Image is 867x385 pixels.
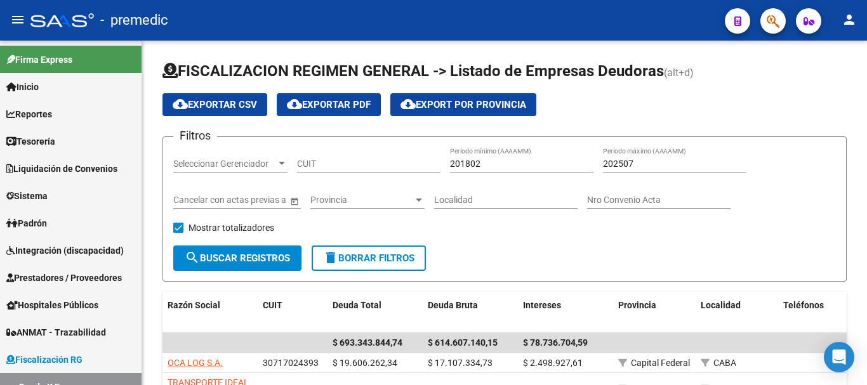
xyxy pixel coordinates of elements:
[328,292,423,334] datatable-header-cell: Deuda Total
[428,337,498,348] span: $ 614.607.140,15
[277,93,381,116] button: Exportar PDF
[173,96,188,112] mat-icon: cloud_download
[631,358,690,368] span: Capital Federal
[162,292,258,334] datatable-header-cell: Razón Social
[173,159,276,169] span: Seleccionar Gerenciador
[185,250,200,265] mat-icon: search
[390,93,536,116] button: Export por Provincia
[185,252,290,264] span: Buscar Registros
[6,353,83,367] span: Fiscalización RG
[100,6,168,34] span: - premedic
[258,292,328,334] datatable-header-cell: CUIT
[162,62,664,80] span: FISCALIZACION REGIMEN GENERAL -> Listado de Empresas Deudoras
[323,250,338,265] mat-icon: delete
[287,99,371,110] span: Exportar PDF
[6,189,48,203] span: Sistema
[333,337,402,348] span: $ 693.343.844,74
[701,300,741,310] span: Localidad
[523,358,583,368] span: $ 2.498.927,61
[613,292,696,334] datatable-header-cell: Provincia
[162,93,267,116] button: Exportar CSV
[523,300,561,310] span: Intereses
[423,292,518,334] datatable-header-cell: Deuda Bruta
[6,216,47,230] span: Padrón
[824,342,854,372] div: Open Intercom Messenger
[6,271,122,285] span: Prestadores / Proveedores
[518,292,613,334] datatable-header-cell: Intereses
[263,358,319,368] span: 30717024393
[263,300,282,310] span: CUIT
[6,162,117,176] span: Liquidación de Convenios
[189,220,274,235] span: Mostrar totalizadores
[333,358,397,368] span: $ 19.606.262,34
[664,67,694,79] span: (alt+d)
[168,300,220,310] span: Razón Social
[400,99,526,110] span: Export por Provincia
[6,53,72,67] span: Firma Express
[6,134,55,148] span: Tesorería
[6,244,124,258] span: Integración (discapacidad)
[713,358,736,368] span: CABA
[173,99,257,110] span: Exportar CSV
[842,12,857,27] mat-icon: person
[10,12,25,27] mat-icon: menu
[6,80,39,94] span: Inicio
[783,300,824,310] span: Teléfonos
[696,292,778,334] datatable-header-cell: Localidad
[287,96,302,112] mat-icon: cloud_download
[323,252,414,264] span: Borrar Filtros
[312,245,426,271] button: Borrar Filtros
[523,337,588,348] span: $ 78.736.704,59
[428,300,478,310] span: Deuda Bruta
[400,96,416,112] mat-icon: cloud_download
[168,358,223,368] span: OCA LOG S.A.
[173,245,301,271] button: Buscar Registros
[333,300,381,310] span: Deuda Total
[6,107,52,121] span: Reportes
[428,358,493,368] span: $ 17.107.334,73
[310,195,413,206] span: Provincia
[173,127,217,145] h3: Filtros
[288,194,301,207] button: Open calendar
[6,298,98,312] span: Hospitales Públicos
[618,300,656,310] span: Provincia
[6,325,106,339] span: ANMAT - Trazabilidad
